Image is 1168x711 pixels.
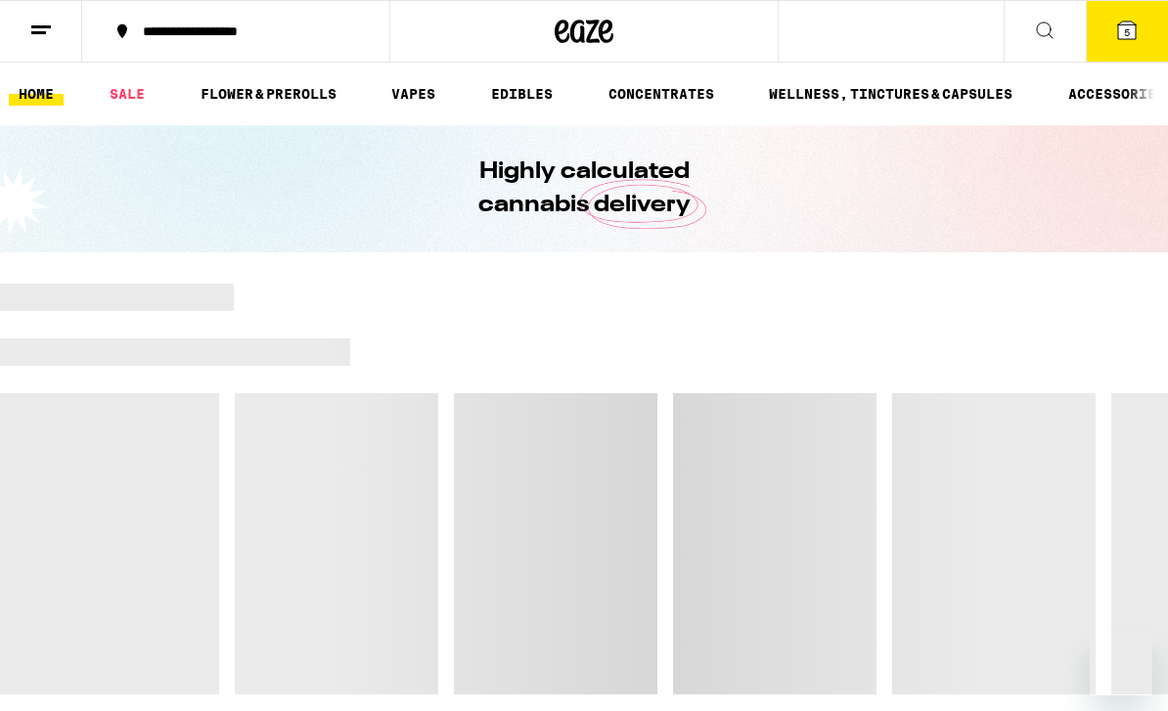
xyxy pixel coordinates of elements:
[100,82,155,106] a: SALE
[481,82,562,106] a: EDIBLES
[1086,1,1168,62] button: 5
[9,82,64,106] a: HOME
[191,82,346,106] a: FLOWER & PREROLLS
[1090,633,1152,695] iframe: Button to launch messaging window
[1124,26,1130,38] span: 5
[382,82,445,106] a: VAPES
[599,82,724,106] a: CONCENTRATES
[759,82,1022,106] a: WELLNESS, TINCTURES & CAPSULES
[423,156,745,222] h1: Highly calculated cannabis delivery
